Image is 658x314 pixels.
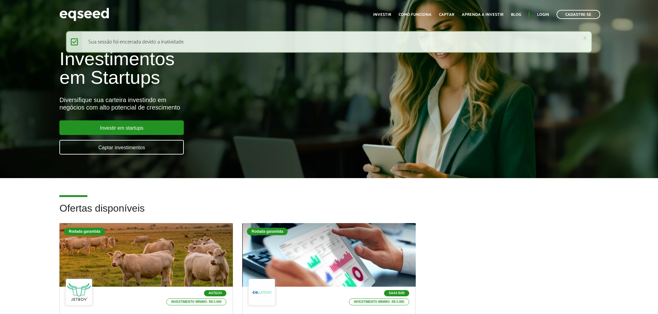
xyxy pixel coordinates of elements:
[511,13,521,17] a: Blog
[59,140,184,155] a: Captar investimentos
[247,228,288,235] div: Rodada garantida
[59,6,109,23] img: EqSeed
[537,13,549,17] a: Login
[59,203,598,223] h2: Ofertas disponíveis
[166,298,227,305] p: Investimento mínimo: R$ 5.000
[462,13,503,17] a: Aprenda a investir
[373,13,391,17] a: Investir
[439,13,454,17] a: Captar
[557,10,600,19] a: Cadastre-se
[384,290,409,296] p: SaaS B2B
[59,120,184,135] a: Investir em startups
[204,290,226,296] p: Agtech
[349,298,409,305] p: Investimento mínimo: R$ 5.000
[583,35,587,41] a: ×
[66,31,592,53] div: Sua sessão foi encerrada devido a inatividade.
[59,96,379,111] div: Diversifique sua carteira investindo em negócios com alto potencial de crescimento
[59,50,379,87] h1: Investimentos em Startups
[399,13,432,17] a: Como funciona
[64,228,105,235] div: Rodada garantida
